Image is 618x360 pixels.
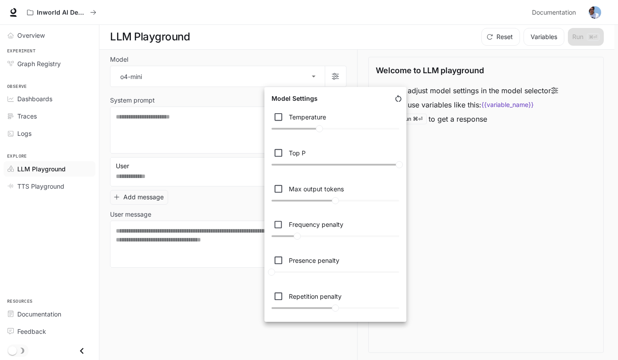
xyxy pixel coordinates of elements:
div: Penalizes new tokens based on their existing frequency in the generated text. Higher values decre... [268,214,403,247]
button: Reset to default [390,91,406,107]
p: Temperature [289,112,326,122]
p: Repetition penalty [289,292,342,301]
div: Sets the maximum number of tokens (words or subwords) in the generated output. Directly controls ... [268,178,403,211]
div: Penalizes new tokens based on whether they appear in the generated text so far. Higher values inc... [268,250,403,282]
p: Max output tokens [289,184,344,194]
div: Maintains diversity and naturalness by considering only the tokens with the highest cumulative pr... [268,142,403,175]
p: Presence penalty [289,256,339,265]
div: Controls the creativity and randomness of the response. Higher values (e.g., 0.8) result in more ... [268,107,403,139]
h6: Model Settings [268,91,321,107]
div: Penalizes new tokens based on whether they appear in the prompt or the generated text so far. Val... [268,286,403,318]
p: Frequency penalty [289,220,343,229]
p: Top P [289,148,306,158]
